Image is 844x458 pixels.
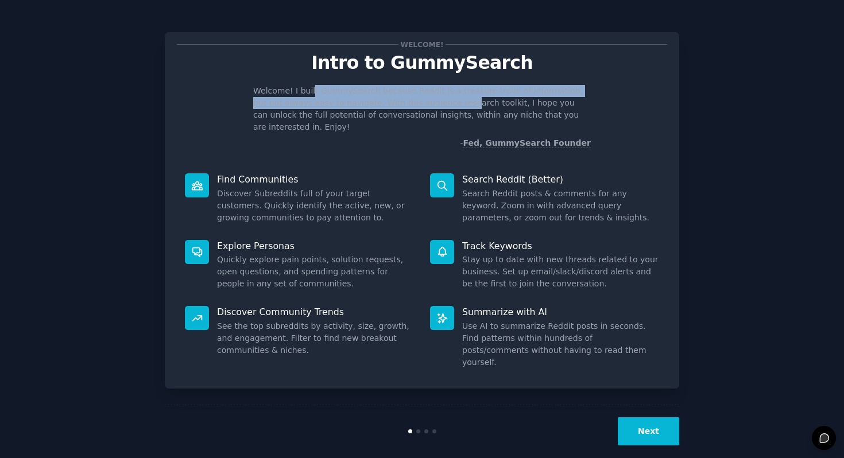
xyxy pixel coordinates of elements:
dd: Quickly explore pain points, solution requests, open questions, and spending patterns for people ... [217,254,414,290]
div: - [460,137,591,149]
p: Discover Community Trends [217,306,414,318]
button: Next [618,417,679,445]
p: Summarize with AI [462,306,659,318]
dd: Search Reddit posts & comments for any keyword. Zoom in with advanced query parameters, or zoom o... [462,188,659,224]
p: Track Keywords [462,240,659,252]
p: Search Reddit (Better) [462,173,659,185]
a: Fed, GummySearch Founder [463,138,591,148]
span: Welcome! [398,38,446,51]
p: Welcome! I built GummySearch because Reddit is a treasure trove of information, but not always ea... [253,85,591,133]
p: Find Communities [217,173,414,185]
p: Intro to GummySearch [177,53,667,73]
dd: Discover Subreddits full of your target customers. Quickly identify the active, new, or growing c... [217,188,414,224]
dd: Stay up to date with new threads related to your business. Set up email/slack/discord alerts and ... [462,254,659,290]
p: Explore Personas [217,240,414,252]
dd: Use AI to summarize Reddit posts in seconds. Find patterns within hundreds of posts/comments with... [462,320,659,368]
dd: See the top subreddits by activity, size, growth, and engagement. Filter to find new breakout com... [217,320,414,356]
